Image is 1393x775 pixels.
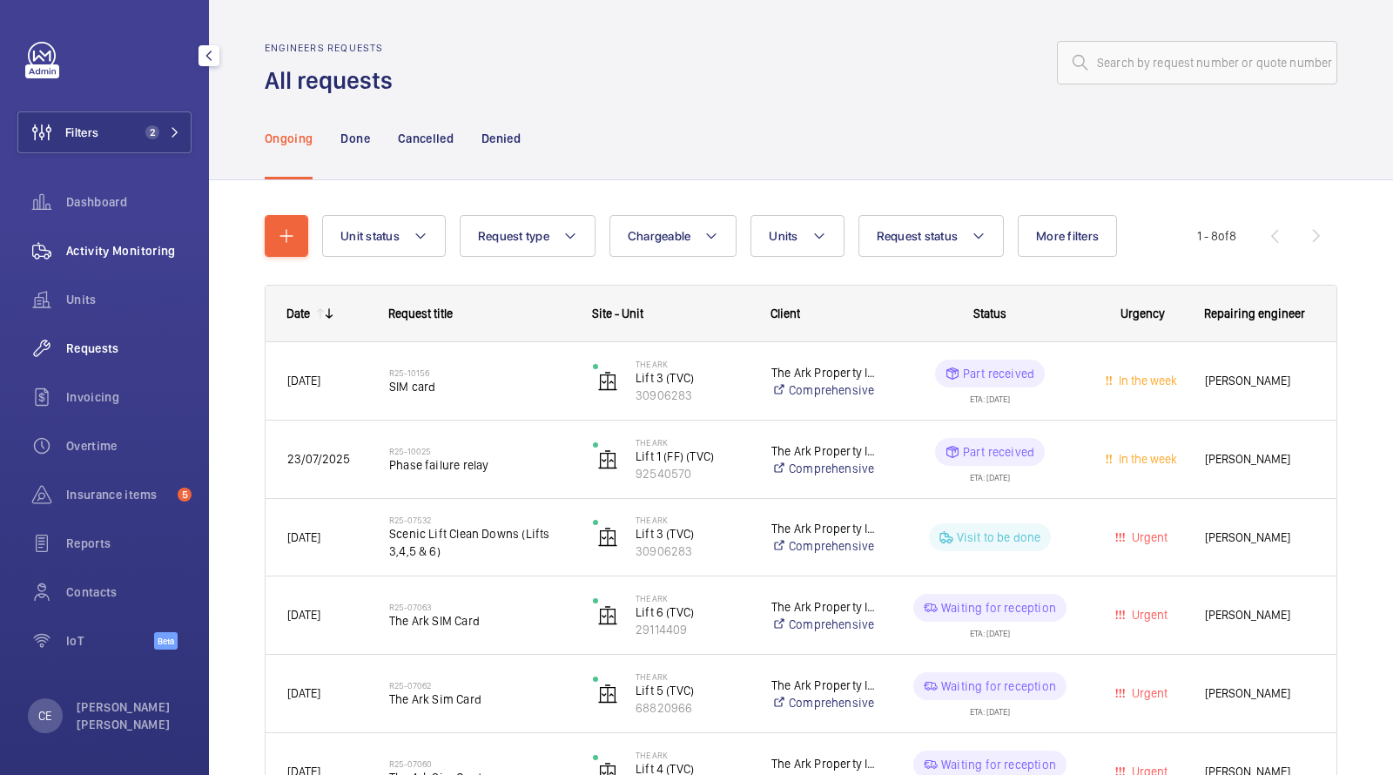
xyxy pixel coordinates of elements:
span: Urgent [1128,530,1168,544]
img: elevator.svg [597,605,618,626]
p: The Ark [636,750,749,760]
span: Filters [65,124,98,141]
p: The Ark Property Investment Company (London) Limited, C/O Helix Property Advisors Limited [771,364,877,381]
span: Scenic Lift Clean Downs (Lifts 3,4,5 & 6) [389,525,570,560]
p: 30906283 [636,542,749,560]
span: In the week [1115,374,1177,387]
span: Repairing engineer [1204,307,1305,320]
span: Units [769,229,797,243]
button: Request status [858,215,1005,257]
div: ETA: [DATE] [970,622,1010,637]
p: The Ark [636,593,749,603]
span: Overtime [66,437,192,455]
span: Invoicing [66,388,192,406]
p: The Ark Property Investment Company (London) Limited, C/O Helix Property Advisors Limited [771,677,877,694]
p: The Ark Property Investment Company (London) Limited, C/O Helix Property Advisors Limited [771,755,877,772]
span: Beta [154,632,178,650]
span: [PERSON_NAME] [1205,528,1315,548]
span: Insurance items [66,486,171,503]
span: Request status [877,229,959,243]
span: Reports [66,535,192,552]
span: 5 [178,488,192,502]
p: The Ark [636,437,749,448]
p: [PERSON_NAME] [PERSON_NAME] [77,698,181,733]
img: elevator.svg [597,684,618,704]
img: elevator.svg [597,371,618,392]
span: [PERSON_NAME] [1205,684,1315,704]
span: Phase failure relay [389,456,570,474]
h2: R25-07532 [389,515,570,525]
span: Request type [478,229,549,243]
span: The Ark Sim Card [389,691,570,708]
span: Contacts [66,583,192,601]
span: 23/07/2025 [287,452,350,466]
span: Status [973,307,1006,320]
a: Comprehensive [771,616,877,633]
span: Requests [66,340,192,357]
span: The Ark SIM Card [389,612,570,630]
p: 68820966 [636,699,749,717]
a: Comprehensive [771,537,877,555]
a: Comprehensive [771,460,877,477]
p: CE [38,707,51,724]
img: elevator.svg [597,449,618,470]
p: Cancelled [398,130,454,147]
p: Done [340,130,369,147]
h2: R25-07062 [389,680,570,691]
p: The Ark Property Investment Company (London) Limited, C/O Helix Property Advisors Limited [771,598,877,616]
p: 29114409 [636,621,749,638]
h2: Engineers requests [265,42,403,54]
p: The Ark [636,359,749,369]
button: More filters [1018,215,1117,257]
span: [DATE] [287,608,320,622]
h2: R25-07060 [389,758,570,769]
p: Lift 3 (TVC) [636,369,749,387]
span: 2 [145,125,159,139]
span: [PERSON_NAME] [1205,449,1315,469]
div: Date [286,307,310,320]
span: 1 - 8 8 [1197,230,1236,242]
h2: R25-10025 [389,446,570,456]
span: Units [66,291,192,308]
input: Search by request number or quote number [1057,41,1337,84]
span: Urgent [1128,686,1168,700]
p: Ongoing [265,130,313,147]
span: [DATE] [287,686,320,700]
span: Urgency [1120,307,1165,320]
p: Part received [963,443,1034,461]
p: 30906283 [636,387,749,404]
p: The Ark [636,671,749,682]
p: Lift 5 (TVC) [636,682,749,699]
span: Site - Unit [592,307,643,320]
span: [DATE] [287,374,320,387]
span: Dashboard [66,193,192,211]
p: Waiting for reception [941,677,1056,695]
p: The Ark [636,515,749,525]
h2: R25-07063 [389,602,570,612]
span: Client [771,307,800,320]
img: elevator.svg [597,527,618,548]
span: SIM card [389,378,570,395]
a: Comprehensive [771,694,877,711]
button: Chargeable [609,215,737,257]
p: Waiting for reception [941,756,1056,773]
button: Filters2 [17,111,192,153]
span: More filters [1036,229,1099,243]
p: Lift 3 (TVC) [636,525,749,542]
h2: R25-10156 [389,367,570,378]
span: Chargeable [628,229,691,243]
span: Request title [388,307,453,320]
button: Request type [460,215,596,257]
p: Lift 1 (FF) (TVC) [636,448,749,465]
a: Comprehensive [771,381,877,399]
span: [DATE] [287,530,320,544]
div: ETA: [DATE] [970,387,1010,403]
h1: All requests [265,64,403,97]
span: [PERSON_NAME] [1205,605,1315,625]
button: Unit status [322,215,446,257]
span: [PERSON_NAME] [1205,371,1315,391]
p: 92540570 [636,465,749,482]
div: ETA: [DATE] [970,700,1010,716]
span: IoT [66,632,154,650]
div: ETA: [DATE] [970,466,1010,482]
